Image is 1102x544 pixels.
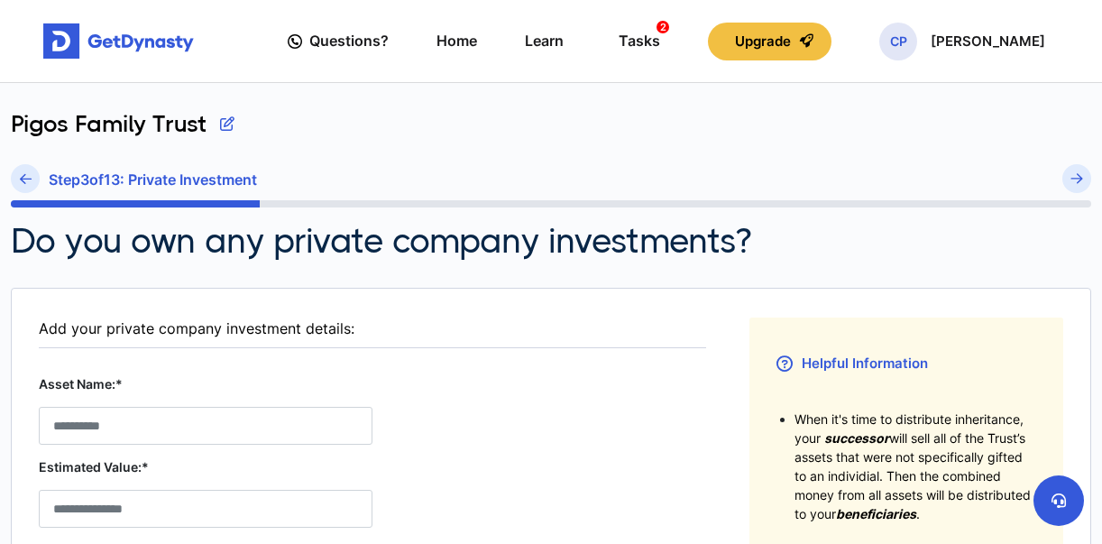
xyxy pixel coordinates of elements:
[931,34,1045,49] p: [PERSON_NAME]
[39,458,372,476] label: Estimated Value:*
[836,506,916,521] span: beneficiaries
[794,411,1031,521] span: When it's time to distribute inheritance, your will sell all of the Trust’s assets that were not ...
[11,110,1091,164] div: Pigos Family Trust
[525,15,564,67] a: Learn
[39,318,706,340] div: Add your private company investment details:
[708,23,831,60] button: Upgrade
[49,171,257,189] h6: Step 3 of 13 : Private Investment
[879,23,1045,60] button: CP[PERSON_NAME]
[11,221,752,261] h2: Do you own any private company investments?
[309,24,389,58] span: Questions?
[657,21,669,33] span: 2
[39,375,372,393] label: Asset Name:*
[43,23,194,60] img: Get started for free with Dynasty Trust Company
[611,15,660,67] a: Tasks2
[879,23,917,60] span: CP
[776,345,1036,383] h3: Helpful Information
[288,15,389,67] a: Questions?
[824,430,889,446] span: successor
[436,15,477,67] a: Home
[619,24,660,58] div: Tasks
